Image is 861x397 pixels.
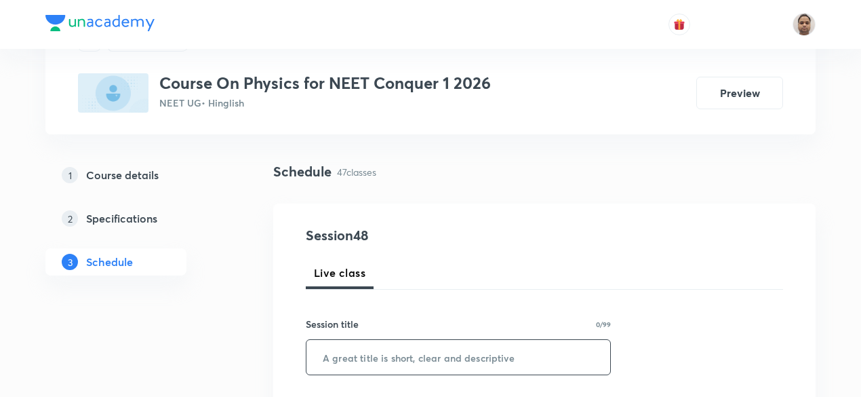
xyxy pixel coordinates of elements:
p: NEET UG • Hinglish [159,96,491,110]
h3: Course On Physics for NEET Conquer 1 2026 [159,73,491,93]
a: 2Specifications [45,205,230,232]
h4: Schedule [273,162,332,182]
button: avatar [668,14,690,35]
p: 2 [62,210,78,227]
img: BBDB38BC-A51A-4919-B1AA-A5B9FA438593_plus.png [78,73,148,113]
p: 3 [62,254,78,270]
p: 1 [62,167,78,183]
a: 1Course details [45,162,230,189]
a: Company Logo [45,15,155,35]
h6: Session title [306,317,359,331]
span: Live class [314,265,365,281]
img: Shekhar Banerjee [793,13,816,36]
h5: Specifications [86,210,157,227]
img: Company Logo [45,15,155,31]
h5: Schedule [86,254,133,270]
h4: Session 48 [306,225,553,246]
button: Preview [696,77,783,109]
p: 47 classes [337,165,376,179]
h5: Course details [86,167,159,183]
img: avatar [673,18,685,31]
p: 0/99 [596,321,611,328]
input: A great title is short, clear and descriptive [306,340,610,375]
